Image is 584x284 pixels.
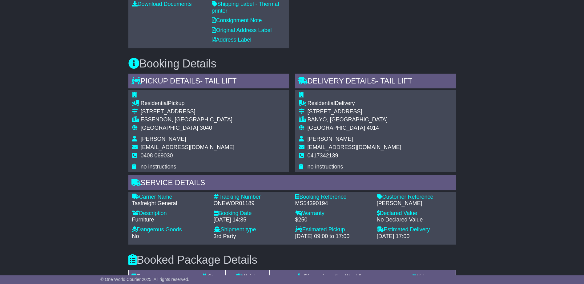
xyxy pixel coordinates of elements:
[141,164,176,170] span: no instructions
[132,210,207,217] div: Description
[377,233,452,240] div: [DATE] 17:00
[212,27,272,33] a: Original Address Label
[141,152,173,159] span: 0408 069030
[214,200,289,207] div: ONEWOR01189
[308,144,401,150] span: [EMAIL_ADDRESS][DOMAIN_NAME]
[308,100,401,107] div: Delivery
[214,217,289,223] div: [DATE] 14:35
[141,100,168,106] span: Residential
[377,194,452,201] div: Customer Reference
[308,116,401,123] div: BANYO, [GEOGRAPHIC_DATA]
[193,270,225,283] td: Qty.
[200,77,236,85] span: - Tail Lift
[295,194,371,201] div: Booking Reference
[128,58,456,70] h3: Booking Details
[295,217,371,223] div: $250
[212,17,262,23] a: Consignment Note
[270,270,391,283] td: Dimensions (L x W x H)
[377,210,452,217] div: Declared Value
[308,100,335,106] span: Residential
[128,270,193,283] td: Type
[295,210,371,217] div: Warranty
[132,1,192,7] a: Download Documents
[377,226,452,233] div: Estimated Delivery
[141,100,235,107] div: Pickup
[377,200,452,207] div: [PERSON_NAME]
[214,194,289,201] div: Tracking Number
[141,125,198,131] span: [GEOGRAPHIC_DATA]
[132,200,207,207] div: Tasfreight General
[141,116,235,123] div: ESSENDON, [GEOGRAPHIC_DATA]
[308,152,338,159] span: 0417342139
[214,226,289,233] div: Shipment type
[212,1,279,14] a: Shipping Label - Thermal printer
[226,270,270,283] td: Weight
[308,164,343,170] span: no instructions
[132,233,139,239] span: No
[141,136,186,142] span: [PERSON_NAME]
[367,125,379,131] span: 4014
[128,74,289,90] div: Pickup Details
[295,233,371,240] div: [DATE] 09:00 to 17:00
[308,136,353,142] span: [PERSON_NAME]
[132,217,207,223] div: Furniture
[295,74,456,90] div: Delivery Details
[308,125,365,131] span: [GEOGRAPHIC_DATA]
[128,175,456,192] div: Service Details
[128,254,456,266] h3: Booked Package Details
[377,217,452,223] div: No Declared Value
[100,277,189,282] span: © One World Courier 2025. All rights reserved.
[200,125,212,131] span: 3040
[391,270,456,283] td: Volume
[295,200,371,207] div: MS54390194
[376,77,412,85] span: - Tail Lift
[214,233,236,239] span: 3rd Party
[214,210,289,217] div: Booking Date
[141,144,235,150] span: [EMAIL_ADDRESS][DOMAIN_NAME]
[308,108,401,115] div: [STREET_ADDRESS]
[295,226,371,233] div: Estimated Pickup
[141,108,235,115] div: [STREET_ADDRESS]
[212,37,252,43] a: Address Label
[132,226,207,233] div: Dangerous Goods
[132,194,207,201] div: Carrier Name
